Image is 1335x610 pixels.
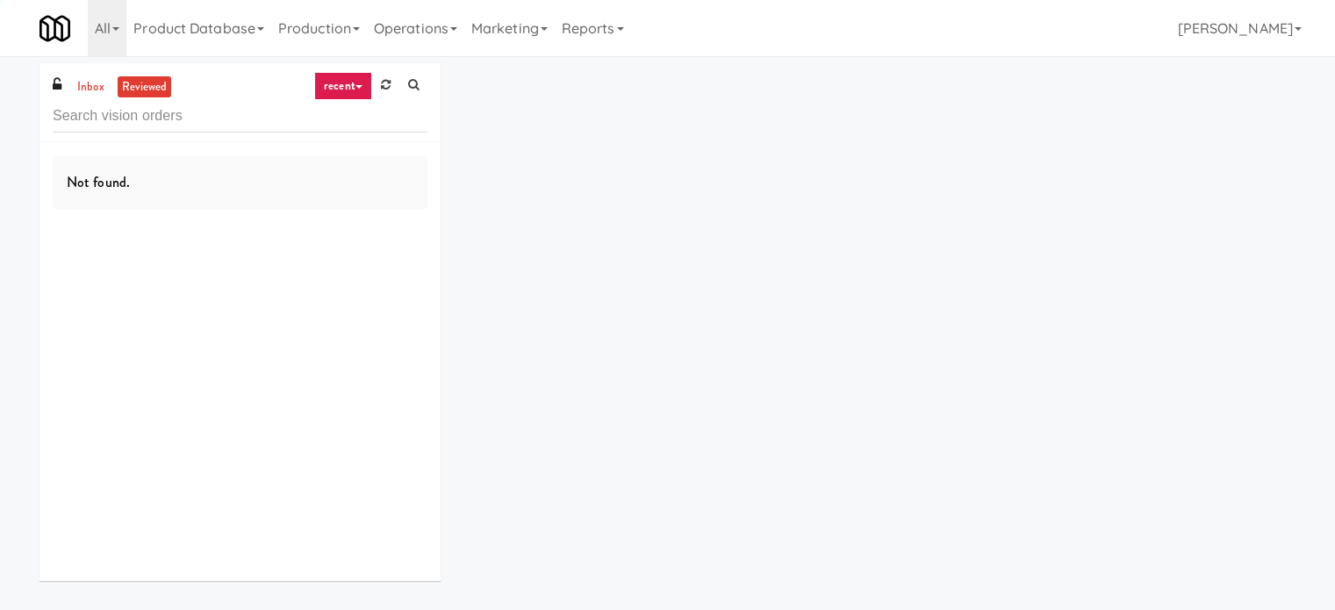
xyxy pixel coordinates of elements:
[67,172,130,192] span: Not found.
[53,100,427,133] input: Search vision orders
[118,76,172,98] a: reviewed
[39,13,70,44] img: Micromart
[314,72,372,100] a: recent
[73,76,109,98] a: inbox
